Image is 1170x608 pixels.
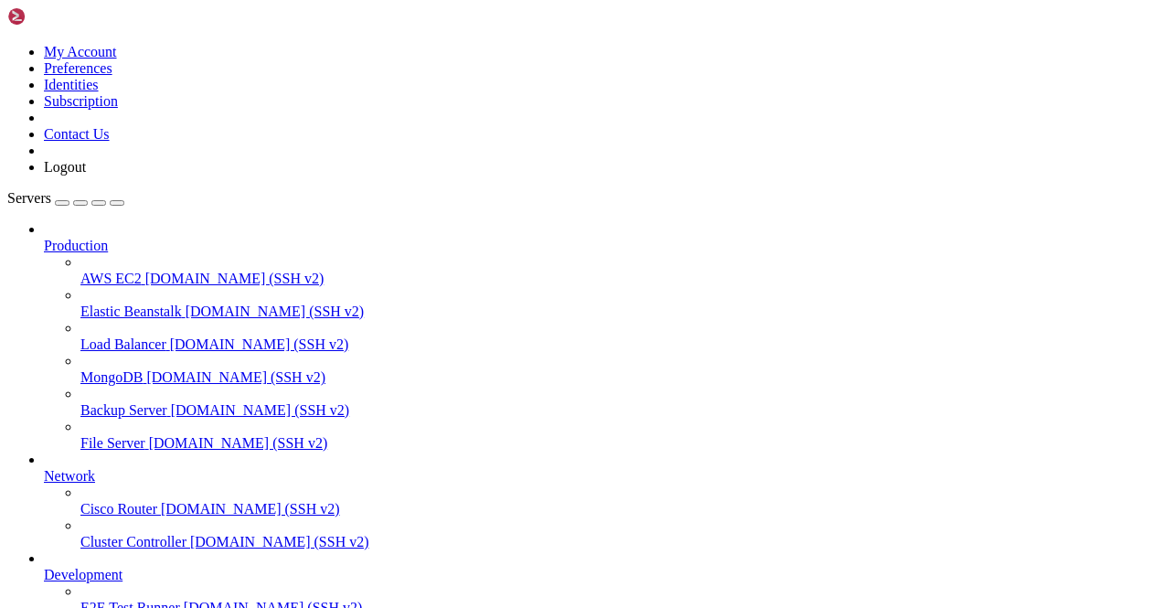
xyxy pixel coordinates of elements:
a: Load Balancer [DOMAIN_NAME] (SSH v2) [80,336,1163,353]
span: Network [44,468,95,484]
li: Network [44,452,1163,550]
a: Backup Server [DOMAIN_NAME] (SSH v2) [80,402,1163,419]
li: Production [44,221,1163,452]
span: Load Balancer [80,336,166,352]
a: Elastic Beanstalk [DOMAIN_NAME] (SSH v2) [80,304,1163,320]
li: Cisco Router [DOMAIN_NAME] (SSH v2) [80,485,1163,517]
span: Servers [7,190,51,206]
span: [DOMAIN_NAME] (SSH v2) [171,402,350,418]
span: [DOMAIN_NAME] (SSH v2) [146,369,325,385]
span: [DOMAIN_NAME] (SSH v2) [170,336,349,352]
a: Servers [7,190,124,206]
span: [DOMAIN_NAME] (SSH v2) [149,435,328,451]
span: Cluster Controller [80,534,186,549]
li: File Server [DOMAIN_NAME] (SSH v2) [80,419,1163,452]
li: Cluster Controller [DOMAIN_NAME] (SSH v2) [80,517,1163,550]
a: Network [44,468,1163,485]
span: [DOMAIN_NAME] (SSH v2) [145,271,324,286]
span: [DOMAIN_NAME] (SSH v2) [190,534,369,549]
li: Load Balancer [DOMAIN_NAME] (SSH v2) [80,320,1163,353]
li: AWS EC2 [DOMAIN_NAME] (SSH v2) [80,254,1163,287]
li: Backup Server [DOMAIN_NAME] (SSH v2) [80,386,1163,419]
span: Cisco Router [80,501,157,517]
a: MongoDB [DOMAIN_NAME] (SSH v2) [80,369,1163,386]
span: [DOMAIN_NAME] (SSH v2) [186,304,365,319]
span: Production [44,238,108,253]
a: Identities [44,77,99,92]
a: Cluster Controller [DOMAIN_NAME] (SSH v2) [80,534,1163,550]
a: Development [44,567,1163,583]
span: Elastic Beanstalk [80,304,182,319]
span: Backup Server [80,402,167,418]
img: Shellngn [7,7,112,26]
a: Subscription [44,93,118,109]
span: File Server [80,435,145,451]
a: Preferences [44,60,112,76]
span: MongoDB [80,369,143,385]
span: [DOMAIN_NAME] (SSH v2) [161,501,340,517]
a: Logout [44,159,86,175]
span: Development [44,567,122,582]
a: Production [44,238,1163,254]
a: My Account [44,44,117,59]
a: Contact Us [44,126,110,142]
li: MongoDB [DOMAIN_NAME] (SSH v2) [80,353,1163,386]
a: Cisco Router [DOMAIN_NAME] (SSH v2) [80,501,1163,517]
span: AWS EC2 [80,271,142,286]
li: Elastic Beanstalk [DOMAIN_NAME] (SSH v2) [80,287,1163,320]
a: File Server [DOMAIN_NAME] (SSH v2) [80,435,1163,452]
a: AWS EC2 [DOMAIN_NAME] (SSH v2) [80,271,1163,287]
